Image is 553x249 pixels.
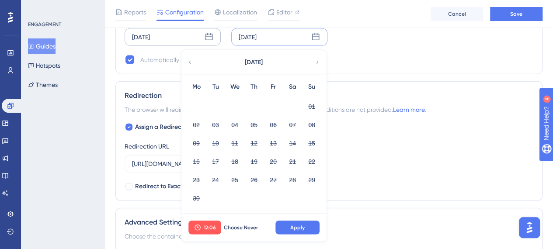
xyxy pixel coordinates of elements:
[125,90,533,101] div: Redirection
[283,82,302,92] div: Sa
[490,7,543,21] button: Save
[304,99,319,114] button: 01
[302,82,321,92] div: Su
[204,224,216,231] span: 12:06
[189,136,204,151] button: 09
[247,173,261,187] button: 26
[210,54,297,71] button: [DATE]
[266,154,281,169] button: 20
[208,154,223,169] button: 17
[140,55,320,65] div: Automatically set as “Inactive” when the scheduled period is over.
[135,181,195,192] span: Redirect to Exact URL
[264,82,283,92] div: Fr
[227,173,242,187] button: 25
[28,77,58,93] button: Themes
[247,118,261,132] button: 05
[285,173,300,187] button: 28
[165,7,204,17] span: Configuration
[304,173,319,187] button: 29
[266,136,281,151] button: 13
[266,118,281,132] button: 06
[304,136,319,151] button: 15
[28,58,60,73] button: Hotspots
[304,154,319,169] button: 22
[125,141,169,152] div: Redirection URL
[132,159,273,169] input: https://www.example.com/
[208,173,223,187] button: 24
[28,21,61,28] div: ENGAGEMENT
[225,82,244,92] div: We
[189,118,204,132] button: 02
[510,10,522,17] span: Save
[247,136,261,151] button: 12
[189,154,204,169] button: 16
[221,221,261,235] button: Choose Never
[28,38,56,54] button: Guides
[285,154,300,169] button: 21
[275,221,320,235] button: Apply
[189,191,204,206] button: 30
[132,32,150,42] div: [DATE]
[244,82,264,92] div: Th
[189,173,204,187] button: 23
[304,118,319,132] button: 08
[206,82,225,92] div: Tu
[448,10,466,17] span: Cancel
[245,57,263,68] span: [DATE]
[224,224,258,231] span: Choose Never
[276,7,292,17] span: Editor
[285,118,300,132] button: 07
[266,173,281,187] button: 27
[21,2,55,13] span: Need Help?
[124,7,146,17] span: Reports
[208,136,223,151] button: 10
[393,106,426,113] a: Learn more.
[125,104,426,115] span: The browser will redirect to the “Redirection URL” when the Targeting Conditions are not provided.
[208,118,223,132] button: 03
[188,221,221,235] button: 12:06
[431,7,483,21] button: Cancel
[223,7,257,17] span: Localization
[239,32,257,42] div: [DATE]
[247,154,261,169] button: 19
[135,122,204,132] span: Assign a Redirection URL
[290,224,305,231] span: Apply
[516,214,543,241] iframe: UserGuiding AI Assistant Launcher
[227,136,242,151] button: 11
[227,118,242,132] button: 04
[125,231,533,242] div: Choose the container and theme for the guide.
[227,154,242,169] button: 18
[187,82,206,92] div: Mo
[285,136,300,151] button: 14
[61,4,63,11] div: 4
[125,217,533,228] div: Advanced Settings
